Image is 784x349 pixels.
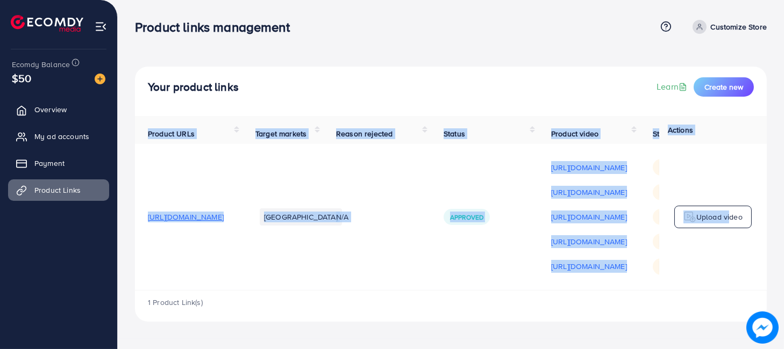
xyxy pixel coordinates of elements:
[704,82,743,92] span: Create new
[551,260,627,273] p: [URL][DOMAIN_NAME]
[711,20,767,33] p: Customize Store
[34,104,67,115] span: Overview
[12,70,31,86] span: $50
[696,210,743,223] p: Upload video
[8,179,109,201] a: Product Links
[12,59,70,70] span: Ecomdy Balance
[551,210,627,223] p: [URL][DOMAIN_NAME]
[450,213,483,222] span: Approved
[34,158,65,169] span: Payment
[336,212,348,222] span: N/A
[255,128,307,139] span: Target markets
[34,185,81,195] span: Product Links
[260,208,342,226] li: [GEOGRAPHIC_DATA]
[95,20,107,33] img: menu
[653,128,695,139] span: Status video
[551,186,627,199] p: [URL][DOMAIN_NAME]
[148,81,239,94] h4: Your product links
[11,15,83,32] img: logo
[551,161,627,174] p: [URL][DOMAIN_NAME]
[444,128,465,139] span: Status
[8,99,109,120] a: Overview
[34,131,89,142] span: My ad accounts
[657,81,689,93] a: Learn
[148,212,224,222] span: [URL][DOMAIN_NAME]
[8,152,109,174] a: Payment
[694,77,754,97] button: Create new
[8,126,109,147] a: My ad accounts
[688,20,767,34] a: Customize Store
[95,74,105,84] img: image
[746,311,779,344] img: image
[668,125,693,135] span: Actions
[336,128,393,139] span: Reason rejected
[551,235,627,248] p: [URL][DOMAIN_NAME]
[148,297,203,308] span: 1 Product Link(s)
[551,128,598,139] span: Product video
[148,128,195,139] span: Product URLs
[135,19,298,35] h3: Product links management
[683,210,696,223] img: logo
